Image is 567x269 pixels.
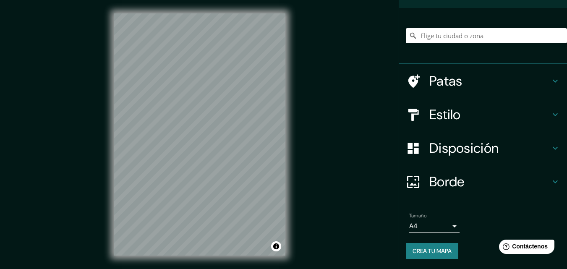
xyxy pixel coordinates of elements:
canvas: Mapa [114,13,285,256]
font: Borde [429,173,465,191]
div: Patas [399,64,567,98]
font: Patas [429,72,462,90]
iframe: Lanzador de widgets de ayuda [492,236,558,260]
font: Tamaño [409,212,426,219]
input: Elige tu ciudad o zona [406,28,567,43]
div: Borde [399,165,567,198]
button: Crea tu mapa [406,243,458,259]
font: A4 [409,222,418,230]
div: A4 [409,219,460,233]
button: Activar o desactivar atribución [271,241,281,251]
div: Disposición [399,131,567,165]
font: Crea tu mapa [413,247,452,255]
div: Estilo [399,98,567,131]
font: Estilo [429,106,461,123]
font: Disposición [429,139,499,157]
